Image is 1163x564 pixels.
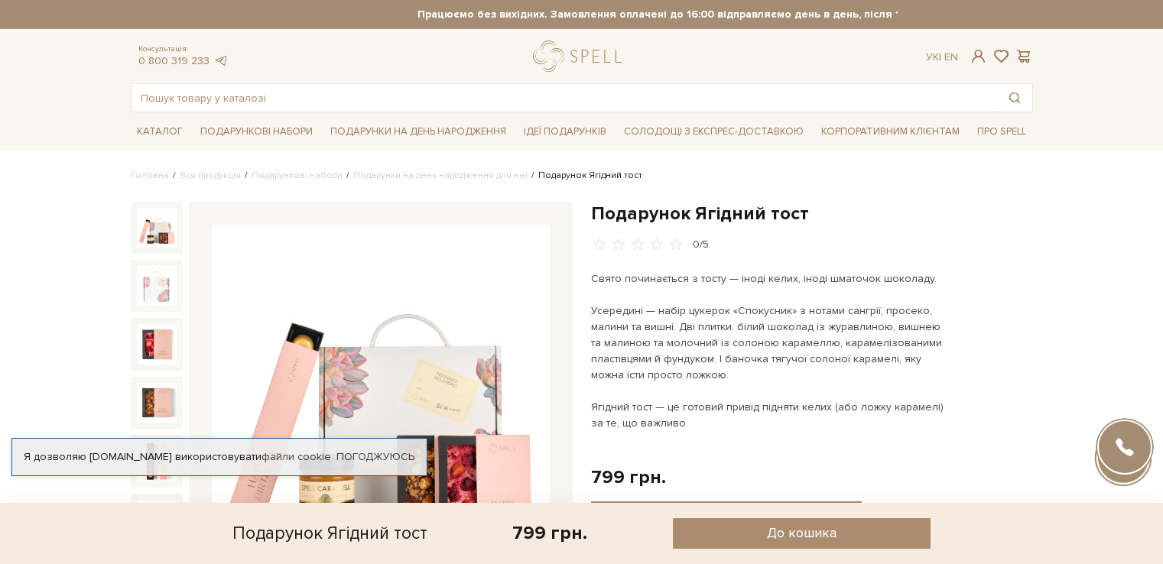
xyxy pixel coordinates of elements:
a: telegram [213,54,229,67]
div: 799 грн. [512,521,587,545]
img: Подарунок Ягідний тост [137,208,177,248]
a: logo [533,41,629,72]
button: До кошика [591,501,863,532]
span: Ідеї подарунків [518,120,612,144]
a: Вся продукція [180,170,241,181]
button: До кошика [673,518,931,549]
span: Подарункові набори [194,120,319,144]
img: Подарунок Ягідний тост [137,324,177,364]
div: Я дозволяю [DOMAIN_NAME] використовувати [12,450,427,464]
a: Корпоративним клієнтам [815,118,966,144]
a: Погоджуюсь [336,450,414,464]
img: Подарунок Ягідний тост [212,225,550,562]
a: Солодощі з експрес-доставкою [618,118,810,144]
a: Головна [131,170,169,181]
span: Консультація: [138,44,229,54]
input: Пошук товару у каталозі [132,84,997,112]
span: Подарунки на День народження [324,120,512,144]
div: Свято починається з тосту — іноді келих, іноді шматочок шоколаду. [591,271,950,287]
a: Подарункові набори [252,170,343,181]
a: En [944,50,958,63]
div: Ук [926,50,958,64]
img: Подарунок Ягідний тост [137,383,177,423]
span: До кошика [767,524,837,542]
div: 0/5 [693,238,709,252]
a: Подарунки на день народження для неї [353,170,528,181]
div: 799 грн. [591,465,666,489]
span: Про Spell [971,120,1032,144]
span: Каталог [131,120,189,144]
button: Пошук товару у каталозі [997,84,1032,112]
img: Подарунок Ягідний тост [137,500,177,540]
li: Подарунок Ягідний тост [528,169,642,183]
div: Усередині — набір цукерок «Спокусник» з нотами сангрії, просеко, малини та вишні. Дві плитки: біл... [591,303,950,383]
img: Подарунок Ягідний тост [137,266,177,306]
h1: Подарунок Ягідний тост [591,202,1033,225]
a: файли cookie [262,450,331,463]
span: | [939,50,941,63]
a: 0 800 319 233 [138,54,210,67]
div: Ягідний тост — це готовий привід підняти келих (або ложку карамелі) за те, що важливо. [591,399,950,431]
div: Подарунок Ягідний тост [232,518,427,549]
